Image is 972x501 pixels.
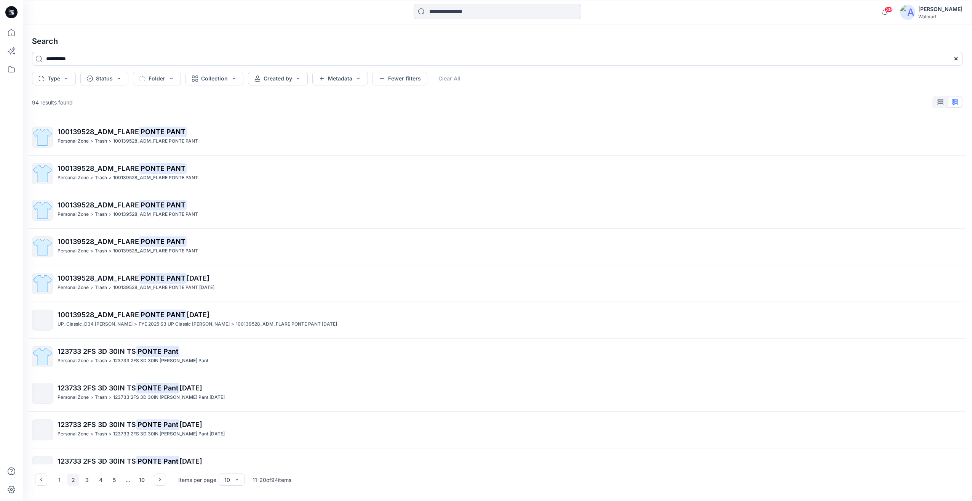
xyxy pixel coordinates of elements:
[900,5,915,20] img: avatar
[58,347,136,355] span: 123733 2FS 3D 30IN TS
[884,6,893,13] span: 39
[32,72,76,85] button: Type
[113,430,225,438] p: 123733 2FS 3D 30IN TS PONTE Pant 12.31.22
[253,476,291,484] p: 11 - 20 of 94 items
[136,474,148,486] button: 10
[95,430,107,438] p: Trash
[122,474,134,486] div: ...
[179,421,202,429] span: [DATE]
[139,273,187,283] mark: PONTE PANT
[136,382,179,393] mark: PONTE Pant
[27,268,967,299] a: 100139528_ADM_FLAREPONTE PANT[DATE]Personal Zone>Trash>100139528_ADM_FLARE PONTE PANT [DATE]
[58,357,89,365] p: Personal Zone
[58,137,89,145] p: Personal Zone
[113,247,198,255] p: 100139528_ADM_FLARE PONTE PANT
[133,72,181,85] button: Folder
[90,137,93,145] p: >
[178,476,216,484] p: Items per page
[27,159,967,189] a: 100139528_ADM_FLAREPONTE PANTPersonal Zone>Trash>100139528_ADM_FLARE PONTE PANT
[109,210,112,218] p: >
[108,474,120,486] button: 5
[58,384,136,392] span: 123733 2FS 3D 30IN TS
[90,357,93,365] p: >
[90,247,93,255] p: >
[136,346,179,356] mark: PONTE Pant
[90,284,93,292] p: >
[90,430,93,438] p: >
[58,201,139,209] span: 100139528_ADM_FLARE
[27,451,967,482] a: 123733 2FS 3D 30IN TSPONTE Pant[DATE]Personal Zone>Trash>123733 2FS 3D 30IN [PERSON_NAME] Pant [D...
[134,320,137,328] p: >
[58,164,139,172] span: 100139528_ADM_FLARE
[95,174,107,182] p: Trash
[58,430,89,438] p: Personal Zone
[58,174,89,182] p: Personal Zone
[185,72,243,85] button: Collection
[136,456,179,466] mark: PONTE Pant
[27,342,967,372] a: 123733 2FS 3D 30IN TSPONTE PantPersonal Zone>Trash>123733 2FS 3D 30IN [PERSON_NAME] Pant
[58,274,139,282] span: 100139528_ADM_FLARE
[90,393,93,401] p: >
[113,210,198,218] p: 100139528_ADM_FLARE PONTE PANT
[95,247,107,255] p: Trash
[248,72,308,85] button: Created by
[27,232,967,262] a: 100139528_ADM_FLAREPONTE PANTPersonal Zone>Trash>100139528_ADM_FLARE PONTE PANT
[32,98,73,106] p: 94 results found
[113,357,208,365] p: 123733 2FS 3D 30IN TS PONTE Pant
[231,320,234,328] p: >
[136,419,179,430] mark: PONTE Pant
[58,457,136,465] span: 123733 2FS 3D 30IN TS
[139,163,187,173] mark: PONTE PANT
[109,430,112,438] p: >
[58,238,139,246] span: 100139528_ADM_FLARE
[236,320,337,328] p: 100139528_ADM_FLARE PONTE PANT 23SEP23
[113,174,198,182] p: 100139528_ADM_FLARE PONTE PANT
[187,311,209,319] span: [DATE]
[109,174,112,182] p: >
[139,126,187,137] mark: PONTE PANT
[109,357,112,365] p: >
[27,378,967,408] a: 123733 2FS 3D 30IN TSPONTE Pant[DATE]Personal Zone>Trash>123733 2FS 3D 30IN [PERSON_NAME] Pant [D...
[224,476,230,484] div: 10
[27,415,967,445] a: 123733 2FS 3D 30IN TSPONTE Pant[DATE]Personal Zone>Trash>123733 2FS 3D 30IN [PERSON_NAME] Pant [D...
[94,474,107,486] button: 4
[58,311,139,319] span: 100139528_ADM_FLARE
[58,128,139,136] span: 100139528_ADM_FLARE
[95,393,107,401] p: Trash
[53,474,66,486] button: 1
[179,384,202,392] span: [DATE]
[109,393,112,401] p: >
[372,72,427,85] button: Fewer filters
[312,72,368,85] button: Metadata
[81,474,93,486] button: 3
[58,320,133,328] p: UP_Classic_D34 Missy Bottoms
[918,14,962,19] div: Walmart
[109,247,112,255] p: >
[27,122,967,152] a: 100139528_ADM_FLAREPONTE PANTPersonal Zone>Trash>100139528_ADM_FLARE PONTE PANT
[113,284,214,292] p: 100139528_ADM_FLARE PONTE PANT 23SEP23
[58,210,89,218] p: Personal Zone
[95,210,107,218] p: Trash
[27,195,967,225] a: 100139528_ADM_FLAREPONTE PANTPersonal Zone>Trash>100139528_ADM_FLARE PONTE PANT
[58,393,89,401] p: Personal Zone
[95,284,107,292] p: Trash
[109,137,112,145] p: >
[58,247,89,255] p: Personal Zone
[179,457,202,465] span: [DATE]
[113,137,198,145] p: 100139528_ADM_FLARE PONTE PANT
[187,274,209,282] span: [DATE]
[58,284,89,292] p: Personal Zone
[113,393,225,401] p: 123733 2FS 3D 30IN TS PONTE Pant 12.31.22
[58,421,136,429] span: 123733 2FS 3D 30IN TS
[90,174,93,182] p: >
[90,210,93,218] p: >
[27,305,967,335] a: 100139528_ADM_FLAREPONTE PANT[DATE]UP_Classic_D34 [PERSON_NAME]>FYE 2025 S3 UP Classic [PERSON_NA...
[67,474,79,486] button: 2
[80,72,128,85] button: Status
[139,309,187,320] mark: PONTE PANT
[139,320,230,328] p: FYE 2025 S3 UP Classic Missy Bottoms
[95,357,107,365] p: Trash
[95,137,107,145] p: Trash
[139,236,187,247] mark: PONTE PANT
[26,31,969,52] h4: Search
